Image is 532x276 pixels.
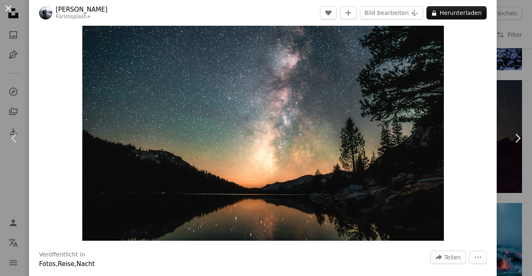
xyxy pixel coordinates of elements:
a: Weiter [503,98,532,178]
button: Dieses Bild teilen [430,251,466,264]
a: [PERSON_NAME] [56,5,108,14]
button: Zu Kollektion hinzufügen [340,6,357,20]
button: Herunterladen [426,6,487,20]
span: , [56,260,58,268]
span: , [74,260,76,268]
a: Nacht [76,260,95,268]
button: Weitere Aktionen [469,251,487,264]
a: Fotos [39,260,56,268]
a: Unsplash+ [64,14,91,20]
a: Reise [58,260,74,268]
span: Teilen [444,251,461,264]
button: Bild bearbeiten [360,6,423,20]
img: Zum Profil von Casey Horner [39,6,52,20]
h3: Veröffentlicht in [39,251,85,259]
button: Gefällt mir [320,6,337,20]
div: Für [56,14,108,20]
